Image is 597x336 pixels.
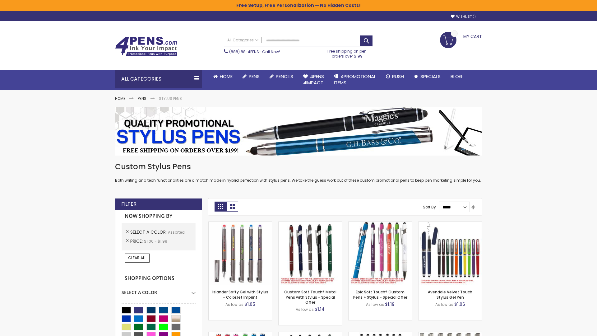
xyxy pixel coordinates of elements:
[115,96,125,101] a: Home
[419,222,482,227] a: Avendale Velvet Touch Stylus Gel Pen-Assorted
[315,306,325,312] span: $1.14
[276,73,293,80] span: Pencils
[121,201,137,208] strong: Filter
[115,162,482,183] div: Both writing and tech functionalities are a match made in hybrid perfection with stylus pens. We ...
[446,70,468,83] a: Blog
[420,73,441,80] span: Specials
[249,73,260,80] span: Pens
[409,70,446,83] a: Specials
[349,222,412,227] a: 4P-MS8B-Assorted
[220,73,233,80] span: Home
[144,239,167,244] span: $1.00 - $1.99
[229,49,259,54] a: (888) 88-4PENS
[224,35,261,45] a: All Categories
[284,289,336,305] a: Custom Soft Touch® Metal Pens with Stylus - Special Offer
[159,96,182,101] strong: Stylus Pens
[125,254,150,262] a: Clear All
[227,38,258,43] span: All Categories
[454,301,465,307] span: $1.06
[423,204,436,210] label: Sort By
[115,107,482,156] img: Stylus Pens
[303,73,324,86] span: 4Pens 4impact
[130,238,144,244] span: Price
[244,301,255,307] span: $1.05
[451,14,476,19] a: Wishlist
[298,70,329,90] a: 4Pens4impact
[209,222,272,227] a: Islander Softy Gel with Stylus - ColorJet Imprint-Assorted
[435,302,453,307] span: As low as
[128,255,146,260] span: Clear All
[353,289,407,300] a: Epic Soft Touch® Custom Pens + Stylus - Special Offer
[130,229,168,235] span: Select A Color
[229,49,280,54] span: - Call Now!
[212,289,268,300] a: Islander Softy Gel with Stylus - ColorJet Imprint
[115,36,177,56] img: 4Pens Custom Pens and Promotional Products
[168,230,185,235] span: Assorted
[321,46,373,59] div: Free shipping on pen orders over $199
[349,222,412,285] img: 4P-MS8B-Assorted
[334,73,376,86] span: 4PROMOTIONAL ITEMS
[225,302,243,307] span: As low as
[296,307,314,312] span: As low as
[265,70,298,83] a: Pencils
[138,96,146,101] a: Pens
[366,302,384,307] span: As low as
[122,210,196,223] strong: Now Shopping by
[392,73,404,80] span: Rush
[279,222,342,285] img: Custom Soft Touch® Metal Pens with Stylus-Assorted
[122,285,196,296] div: Select A Color
[329,70,381,90] a: 4PROMOTIONALITEMS
[238,70,265,83] a: Pens
[208,70,238,83] a: Home
[215,202,226,212] strong: Grid
[115,70,202,88] div: All Categories
[451,73,463,80] span: Blog
[381,70,409,83] a: Rush
[115,162,482,172] h1: Custom Stylus Pens
[279,222,342,227] a: Custom Soft Touch® Metal Pens with Stylus-Assorted
[419,222,482,285] img: Avendale Velvet Touch Stylus Gel Pen-Assorted
[209,222,272,285] img: Islander Softy Gel with Stylus - ColorJet Imprint-Assorted
[428,289,472,300] a: Avendale Velvet Touch Stylus Gel Pen
[385,301,395,307] span: $1.19
[122,272,196,285] strong: Shopping Options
